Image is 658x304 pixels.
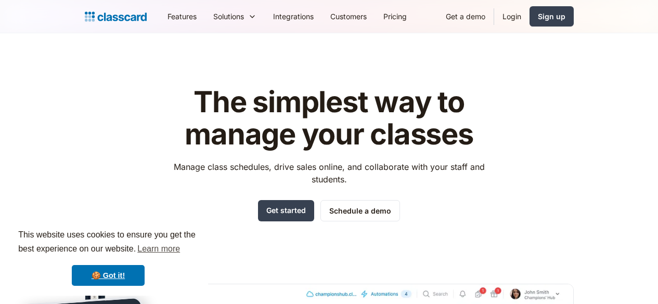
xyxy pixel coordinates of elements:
[375,5,415,28] a: Pricing
[72,265,145,286] a: dismiss cookie message
[437,5,494,28] a: Get a demo
[8,219,208,296] div: cookieconsent
[538,11,565,22] div: Sign up
[136,241,182,257] a: learn more about cookies
[530,6,574,27] a: Sign up
[205,5,265,28] div: Solutions
[213,11,244,22] div: Solutions
[159,5,205,28] a: Features
[258,200,314,221] a: Get started
[164,161,494,186] p: Manage class schedules, drive sales online, and collaborate with your staff and students.
[320,200,400,221] a: Schedule a demo
[494,5,530,28] a: Login
[164,86,494,150] h1: The simplest way to manage your classes
[85,9,147,24] a: home
[18,229,198,257] span: This website uses cookies to ensure you get the best experience on our website.
[265,5,322,28] a: Integrations
[322,5,375,28] a: Customers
